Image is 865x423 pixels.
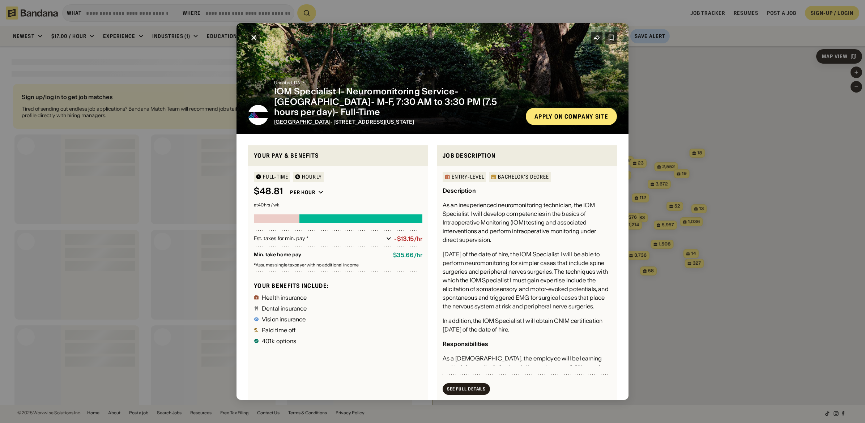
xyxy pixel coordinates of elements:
div: Paid time off [262,327,295,333]
div: [DATE] of the date of hire, the IOM Specialist I will be able to perform neuromonitoring for simp... [443,250,611,311]
div: Vision insurance [262,316,306,322]
div: Full-time [263,174,288,179]
div: As an inexperienced neuromonitoring technician, the IOM Specialist I will develop competencies in... [443,201,611,244]
div: $ 35.66 / hr [393,252,422,258]
div: Dental insurance [262,305,307,311]
div: Est. taxes for min. pay * [254,235,383,242]
div: As a [DEMOGRAPHIC_DATA], the employee will be learning and training on the following duties and r... [443,354,611,380]
div: Entry-Level [452,174,484,179]
div: 401k options [262,338,296,344]
div: Apply on company site [534,114,608,119]
div: Job Description [443,151,611,160]
div: HOURLY [302,174,322,179]
div: Responsibilities [443,340,489,347]
div: In addition, the IOM Specialist I will obtain CNIM certification [DATE] of the date of hire. [443,316,611,334]
div: Your benefits include: [254,282,422,290]
div: See Full Details [447,387,486,391]
div: Bachelor's Degree [498,174,549,179]
div: Health insurance [262,295,307,300]
div: Description [443,187,476,194]
a: [GEOGRAPHIC_DATA] [274,119,331,125]
div: Min. take home pay [254,252,387,258]
div: -$13.15/hr [394,235,422,242]
div: Your pay & benefits [254,151,422,160]
div: Assumes single taxpayer with no additional income [254,263,422,267]
div: IOM Specialist I- Neuromonitoring Service- [GEOGRAPHIC_DATA]- M-F, 7:30 AM to 3:30 PM (7.5 hours ... [274,86,520,117]
div: · [STREET_ADDRESS][US_STATE] [274,119,520,125]
div: Per hour [290,189,315,196]
div: at 40 hrs / wk [254,203,422,207]
div: $ 48.81 [254,186,283,197]
div: Updated [DATE] [274,81,520,85]
img: Mount Sinai logo [248,105,268,125]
